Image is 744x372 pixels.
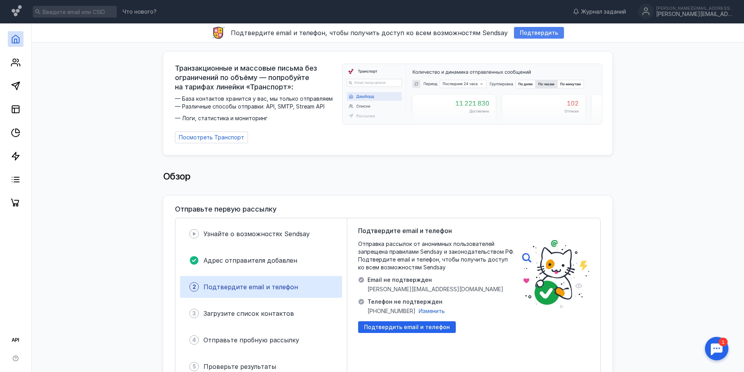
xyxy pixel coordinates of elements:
span: 2 [193,283,196,291]
div: 1 [18,5,27,13]
span: Подтвердите email и телефон [203,283,298,291]
span: Проверьте результаты [203,363,276,370]
span: — База контактов хранится у вас, мы только отправляем — Различные способы отправки: API, SMTP, St... [175,95,337,122]
div: [PERSON_NAME][EMAIL_ADDRESS][DOMAIN_NAME] [656,6,734,11]
button: Подтвердить email и телефон [358,321,456,333]
span: Что нового? [123,9,157,14]
span: [PHONE_NUMBER] [368,307,416,315]
span: Телефон не подтвержден [368,298,445,306]
img: dashboard-transport-banner [343,64,602,124]
a: Что нового? [119,9,161,14]
button: Подтвердить [514,27,564,39]
img: poster [522,240,589,308]
span: Подтвердить email и телефон [364,324,450,331]
span: Подтвердите email и телефон, чтобы получить доступ ко всем возможностям Sendsay [231,29,508,37]
a: Посмотреть Транспорт [175,132,248,143]
span: Отправьте пробную рассылку [203,336,299,344]
span: 3 [192,310,196,317]
span: Подтвердить [520,30,558,36]
span: Обзор [163,171,191,182]
a: Журнал заданий [569,8,630,16]
span: 4 [192,336,196,344]
span: Узнайте о возможностях Sendsay [203,230,310,238]
span: Журнал заданий [581,8,626,16]
input: Введите email или CSID [33,6,117,18]
div: [PERSON_NAME][EMAIL_ADDRESS][DOMAIN_NAME] [656,11,734,18]
span: Транзакционные и массовые письма без ограничений по объёму — попробуйте на тарифах линейки «Транс... [175,64,337,92]
span: [PERSON_NAME][EMAIL_ADDRESS][DOMAIN_NAME] [368,285,503,293]
h3: Отправьте первую рассылку [175,205,277,213]
span: 5 [193,363,196,370]
button: Изменить [419,307,445,315]
span: Изменить [419,308,445,314]
span: Загрузите список контактов [203,310,294,317]
span: Email не подтвержден [368,276,503,284]
span: Отправка рассылок от анонимных пользователей запрещена правилами Sendsay и законодательством РФ. ... [358,240,514,271]
span: Адрес отправителя добавлен [203,256,297,264]
span: Посмотреть Транспорт [179,134,244,141]
span: Подтвердите email и телефон [358,226,452,235]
